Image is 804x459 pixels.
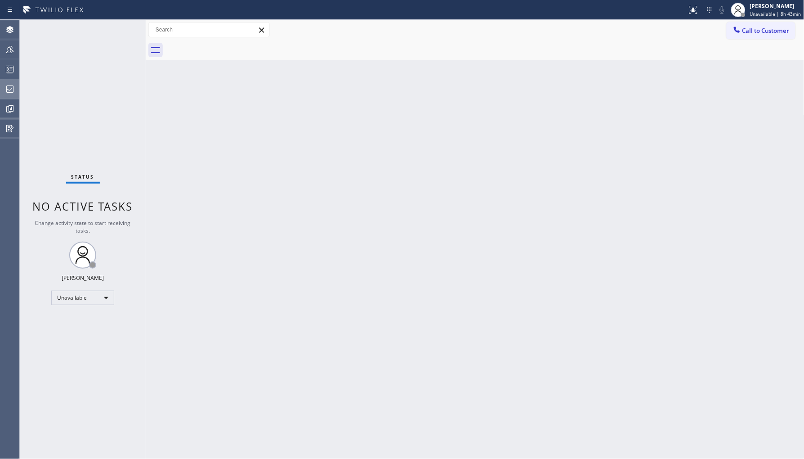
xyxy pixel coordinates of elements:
[742,27,790,35] span: Call to Customer
[71,174,94,180] span: Status
[750,2,801,10] div: [PERSON_NAME]
[33,199,133,214] span: No active tasks
[35,219,131,234] span: Change activity state to start receiving tasks.
[149,22,269,37] input: Search
[51,291,114,305] div: Unavailable
[727,22,795,39] button: Call to Customer
[750,11,801,17] span: Unavailable | 8h 43min
[62,274,104,282] div: [PERSON_NAME]
[716,4,728,16] button: Mute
